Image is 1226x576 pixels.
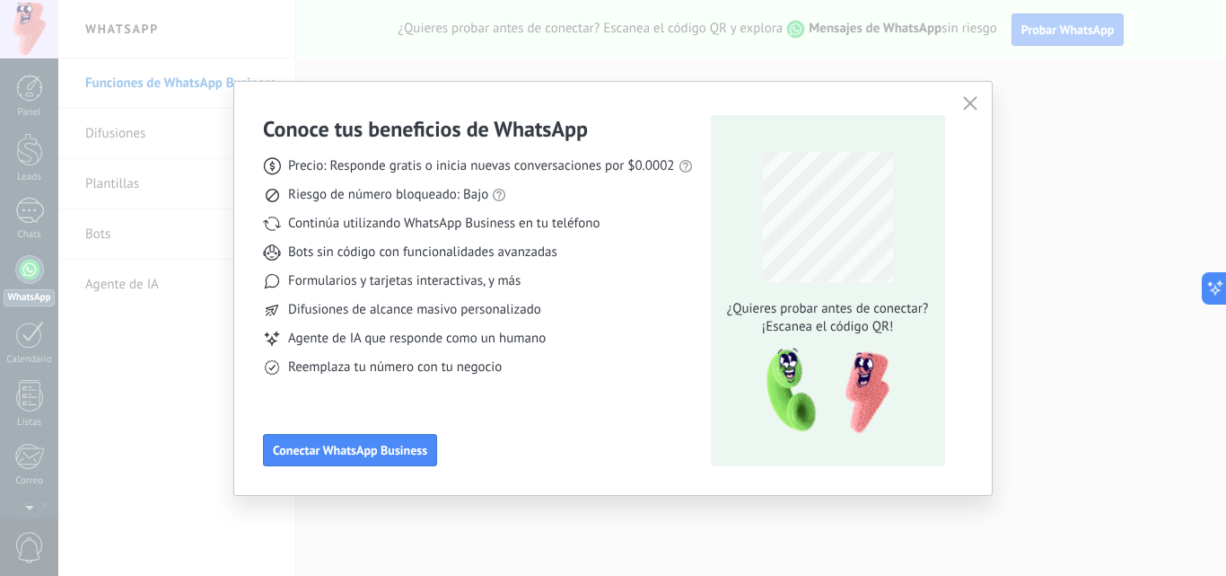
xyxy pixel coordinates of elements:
[288,272,521,290] span: Formularios y tarjetas interactivas, y más
[722,300,933,318] span: ¿Quieres probar antes de conectar?
[288,186,488,204] span: Riesgo de número bloqueado: Bajo
[288,244,557,261] span: Bots sin código con funcionalidades avanzadas
[288,359,502,377] span: Reemplaza tu número con tu negocio
[273,444,427,456] span: Conectar WhatsApp Business
[751,343,893,439] img: qr-pic-1x.png
[263,115,588,143] h3: Conoce tus beneficios de WhatsApp
[288,301,541,319] span: Difusiones de alcance masivo personalizado
[263,434,437,466] button: Conectar WhatsApp Business
[288,215,600,233] span: Continúa utilizando WhatsApp Business en tu teléfono
[722,318,933,336] span: ¡Escanea el código QR!
[288,157,675,175] span: Precio: Responde gratis o inicia nuevas conversaciones por $0.0002
[288,330,546,348] span: Agente de IA que responde como un humano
